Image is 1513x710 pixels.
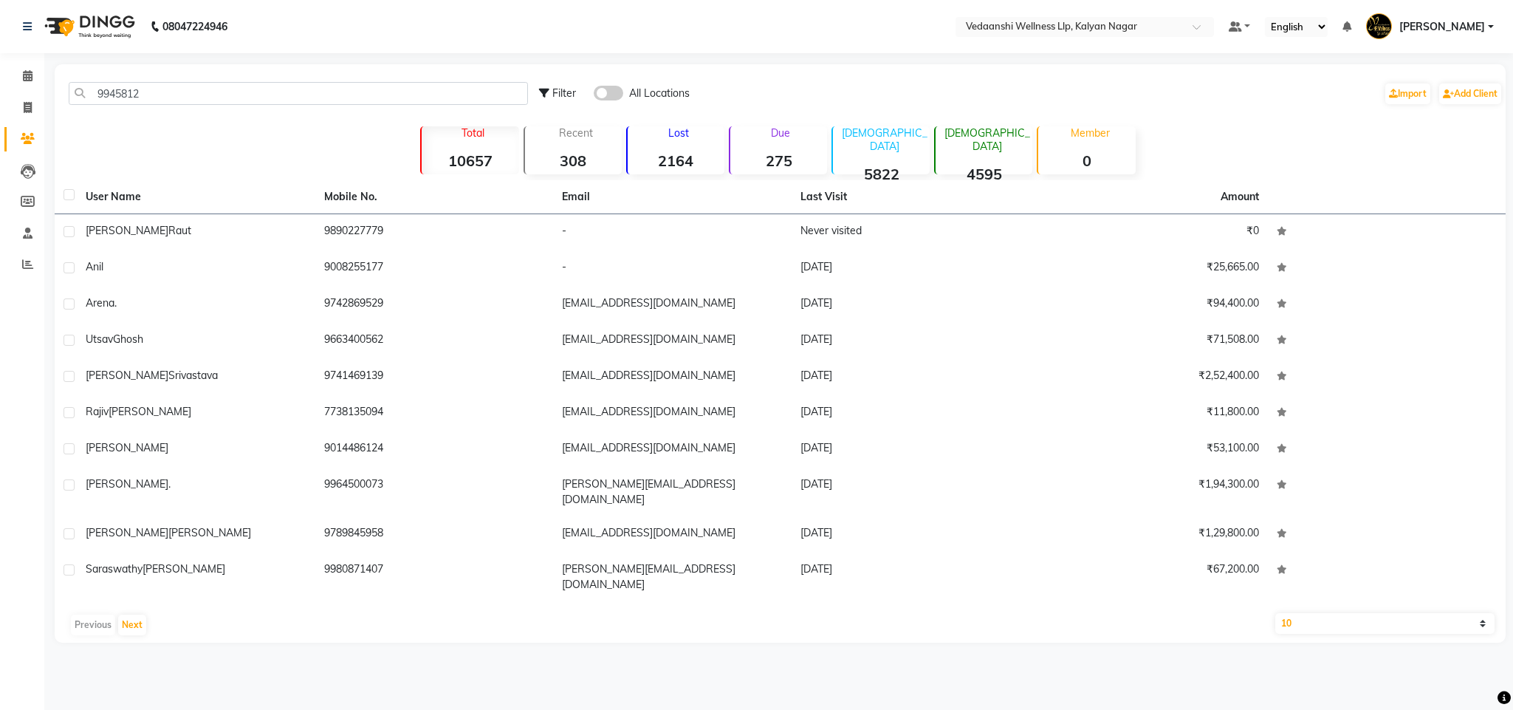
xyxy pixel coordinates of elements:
[553,553,792,601] td: [PERSON_NAME][EMAIL_ADDRESS][DOMAIN_NAME]
[168,477,171,491] span: .
[38,6,139,47] img: logo
[553,431,792,468] td: [EMAIL_ADDRESS][DOMAIN_NAME]
[792,395,1030,431] td: [DATE]
[1029,359,1268,395] td: ₹2,52,400.00
[1212,180,1268,214] th: Amount
[792,553,1030,601] td: [DATE]
[553,468,792,516] td: [PERSON_NAME][EMAIL_ADDRESS][DOMAIN_NAME]
[86,477,168,491] span: [PERSON_NAME]
[552,86,576,100] span: Filter
[86,526,168,539] span: [PERSON_NAME]
[833,165,930,183] strong: 5822
[162,6,227,47] b: 08047224946
[86,260,103,273] span: Anil
[1029,250,1268,287] td: ₹25,665.00
[553,516,792,553] td: [EMAIL_ADDRESS][DOMAIN_NAME]
[315,180,554,214] th: Mobile No.
[792,468,1030,516] td: [DATE]
[114,296,117,310] span: .
[315,323,554,359] td: 9663400562
[1029,516,1268,553] td: ₹1,29,800.00
[792,359,1030,395] td: [DATE]
[553,395,792,431] td: [EMAIL_ADDRESS][DOMAIN_NAME]
[428,126,518,140] p: Total
[1044,126,1135,140] p: Member
[315,516,554,553] td: 9789845958
[839,126,930,153] p: [DEMOGRAPHIC_DATA]
[525,151,622,170] strong: 308
[634,126,724,140] p: Lost
[1385,83,1430,104] a: Import
[168,224,191,237] span: Raut
[86,224,168,237] span: [PERSON_NAME]
[143,562,225,576] span: [PERSON_NAME]
[792,180,1030,214] th: Last Visit
[69,82,528,105] input: Search by Name/Mobile/Email/Code
[1029,323,1268,359] td: ₹71,508.00
[422,151,518,170] strong: 10657
[1029,468,1268,516] td: ₹1,94,300.00
[109,405,191,418] span: [PERSON_NAME]
[1029,431,1268,468] td: ₹53,100.00
[1029,287,1268,323] td: ₹94,400.00
[792,323,1030,359] td: [DATE]
[315,395,554,431] td: 7738135094
[629,86,690,101] span: All Locations
[1038,151,1135,170] strong: 0
[1029,395,1268,431] td: ₹11,800.00
[553,287,792,323] td: [EMAIL_ADDRESS][DOMAIN_NAME]
[553,323,792,359] td: [EMAIL_ADDRESS][DOMAIN_NAME]
[730,151,827,170] strong: 275
[792,287,1030,323] td: [DATE]
[77,180,315,214] th: User Name
[1439,83,1501,104] a: Add Client
[315,214,554,250] td: 9890227779
[168,526,251,539] span: [PERSON_NAME]
[315,431,554,468] td: 9014486124
[1029,553,1268,601] td: ₹67,200.00
[86,332,113,346] span: Utsav
[113,332,143,346] span: Ghosh
[733,126,827,140] p: Due
[86,369,168,382] span: [PERSON_NAME]
[1399,19,1485,35] span: [PERSON_NAME]
[792,250,1030,287] td: [DATE]
[553,359,792,395] td: [EMAIL_ADDRESS][DOMAIN_NAME]
[168,369,218,382] span: Srivastava
[531,126,622,140] p: Recent
[315,250,554,287] td: 9008255177
[792,516,1030,553] td: [DATE]
[86,405,109,418] span: Rajiv
[792,431,1030,468] td: [DATE]
[553,180,792,214] th: Email
[941,126,1032,153] p: [DEMOGRAPHIC_DATA]
[792,214,1030,250] td: Never visited
[315,359,554,395] td: 9741469139
[315,287,554,323] td: 9742869529
[553,250,792,287] td: -
[936,165,1032,183] strong: 4595
[628,151,724,170] strong: 2164
[118,615,146,635] button: Next
[315,553,554,601] td: 9980871407
[86,296,114,310] span: Arena
[1029,214,1268,250] td: ₹0
[315,468,554,516] td: 9964500073
[1366,13,1392,39] img: Ashik
[86,441,168,454] span: [PERSON_NAME]
[86,562,143,576] span: Saraswathy
[553,214,792,250] td: -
